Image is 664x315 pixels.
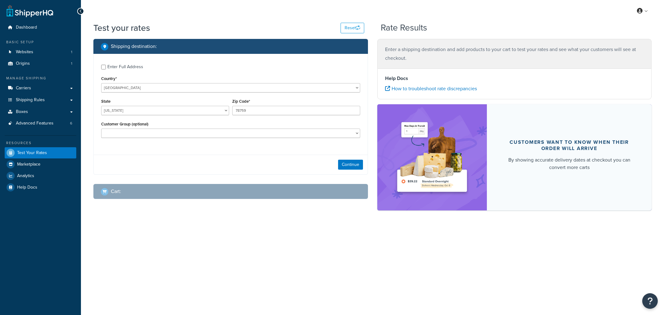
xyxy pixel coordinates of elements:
span: 1 [71,49,72,55]
span: 1 [71,61,72,66]
span: Advanced Features [16,121,54,126]
label: Customer Group (optional) [101,122,148,126]
input: Enter Full Address [101,65,106,69]
p: Enter a shipping destination and add products to your cart to test your rates and see what your c... [385,45,644,63]
a: Carriers [5,82,76,94]
h2: Rate Results [381,23,427,33]
div: Resources [5,140,76,146]
a: Origins1 [5,58,76,69]
span: Test Your Rates [17,150,47,156]
div: Enter Full Address [107,63,143,71]
h4: Help Docs [385,75,644,82]
button: Reset [341,23,364,33]
label: Country* [101,76,117,81]
li: Websites [5,46,76,58]
a: Marketplace [5,159,76,170]
h1: Test your rates [93,22,150,34]
img: feature-image-ddt-36eae7f7280da8017bfb280eaccd9c446f90b1fe08728e4019434db127062ab4.png [393,114,471,201]
a: Analytics [5,170,76,181]
a: Shipping Rules [5,94,76,106]
div: By showing accurate delivery dates at checkout you can convert more carts [502,156,637,171]
a: Boxes [5,106,76,118]
div: Customers want to know when their order will arrive [502,139,637,152]
a: How to troubleshoot rate discrepancies [385,85,477,92]
div: Basic Setup [5,40,76,45]
a: Websites1 [5,46,76,58]
a: Test Your Rates [5,147,76,158]
span: Shipping Rules [16,97,45,103]
a: Help Docs [5,182,76,193]
span: Websites [16,49,33,55]
button: Continue [338,160,363,170]
li: Advanced Features [5,118,76,129]
div: Manage Shipping [5,76,76,81]
span: 6 [70,121,72,126]
span: Analytics [17,173,34,179]
h2: Cart : [111,189,121,194]
span: Marketplace [17,162,40,167]
a: Advanced Features6 [5,118,76,129]
h2: Shipping destination : [111,44,157,49]
span: Help Docs [17,185,37,190]
span: Boxes [16,109,28,115]
span: Dashboard [16,25,37,30]
label: Zip Code* [232,99,250,104]
button: Open Resource Center [642,293,658,309]
a: Dashboard [5,22,76,33]
label: State [101,99,111,104]
span: Origins [16,61,30,66]
li: Origins [5,58,76,69]
span: Carriers [16,86,31,91]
